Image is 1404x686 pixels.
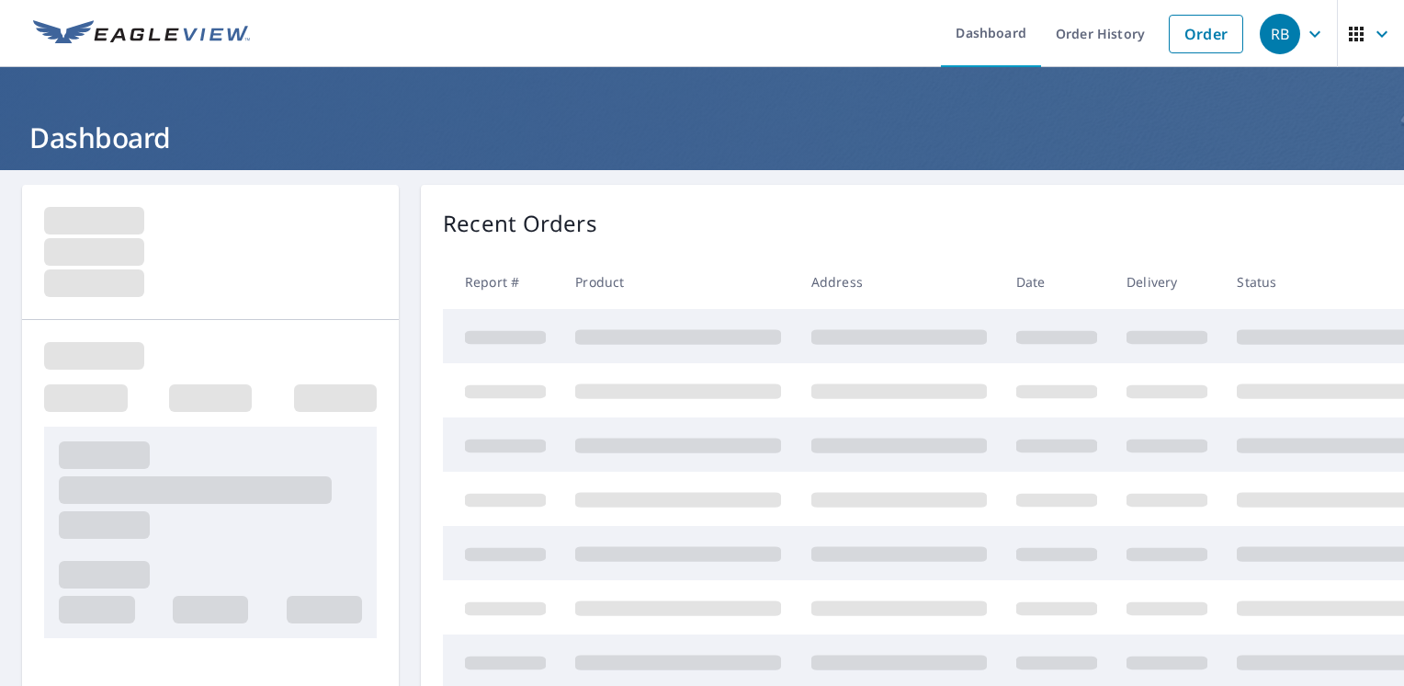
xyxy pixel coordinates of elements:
img: EV Logo [33,20,250,48]
h1: Dashboard [22,119,1382,156]
th: Product [560,255,796,309]
th: Address [797,255,1002,309]
div: RB [1260,14,1300,54]
p: Recent Orders [443,207,597,240]
th: Date [1002,255,1112,309]
a: Order [1169,15,1243,53]
th: Delivery [1112,255,1222,309]
th: Report # [443,255,560,309]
